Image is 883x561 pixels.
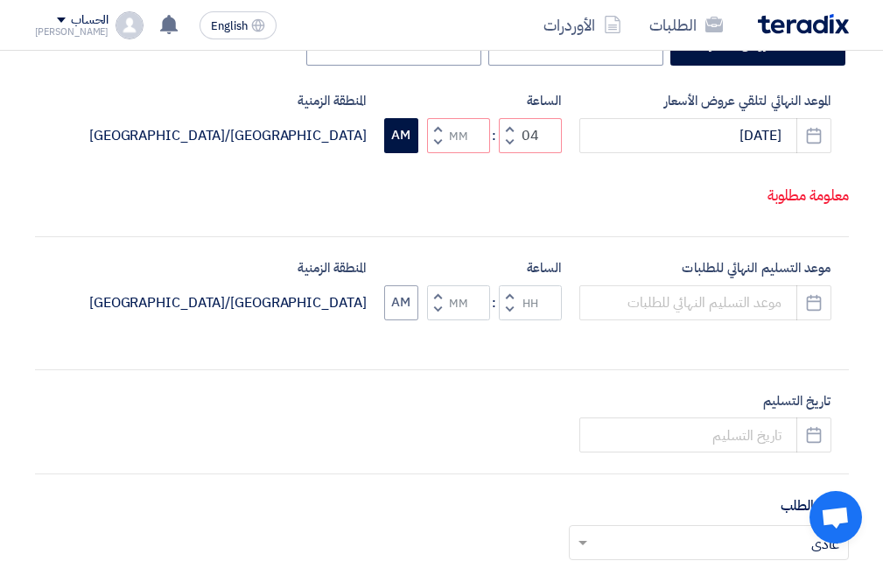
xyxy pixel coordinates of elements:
[427,285,490,320] input: Minutes
[89,292,367,313] div: [GEOGRAPHIC_DATA]/[GEOGRAPHIC_DATA]
[89,125,367,146] div: [GEOGRAPHIC_DATA]/[GEOGRAPHIC_DATA]
[71,13,109,28] div: الحساب
[89,258,367,278] label: المنطقة الزمنية
[579,258,831,278] label: موعد التسليم النهائي للطلبات
[35,27,109,37] div: [PERSON_NAME]
[579,391,831,411] label: تاريخ التسليم
[579,91,831,111] label: الموعد النهائي لتلقي عروض الأسعار
[200,11,277,39] button: English
[427,118,490,153] input: Minutes
[384,258,562,278] label: الساعة
[116,11,144,39] img: profile_test.png
[809,491,862,543] div: Open chat
[529,4,635,46] a: الأوردرات
[758,14,849,34] img: Teradix logo
[781,495,849,516] label: أهمية الطلب
[384,285,418,320] button: AM
[499,118,562,153] input: Hours
[211,20,248,32] span: English
[579,285,831,320] input: موعد التسليم النهائي للطلبات
[499,285,562,320] input: Hours
[579,417,831,452] input: تاريخ التسليم
[490,292,499,313] div: :
[384,118,418,153] button: AM
[579,118,831,153] input: سنة-شهر-يوم
[490,125,499,146] div: :
[384,91,562,111] label: الساعة
[36,185,849,207] p: معلومة مطلوبة
[635,4,737,46] a: الطلبات
[89,91,367,111] label: المنطقة الزمنية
